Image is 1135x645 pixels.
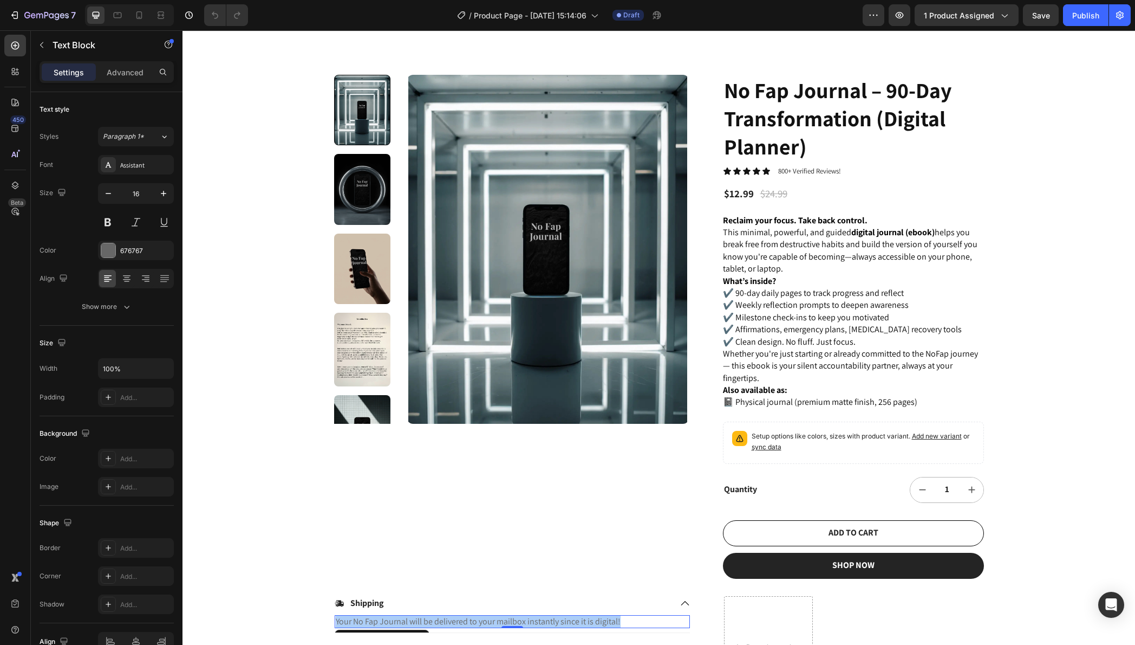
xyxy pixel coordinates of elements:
span: Paragraph 1* [103,132,144,141]
button: decrement [728,447,753,472]
button: Show more [40,297,174,317]
div: Corner [40,571,61,581]
p: 800+ Verified Reviews! [596,137,658,146]
span: Add new variant [729,402,779,410]
button: increment [777,447,802,472]
span: sync data [569,412,599,421]
div: $24.99 [577,156,606,171]
span: ✔️ Milestone check-ins to keep you motivated [540,281,707,293]
div: Undo/Redo [204,4,248,26]
div: Add... [120,482,171,492]
div: Color [40,246,56,255]
button: ADD TO CART [540,490,801,516]
button: SHOP NOW [540,523,801,549]
div: Image [40,482,58,492]
div: Add... [120,544,171,553]
strong: digital journal (ebook) [669,196,752,208]
div: Shape [40,516,74,531]
p: 7 [71,9,76,22]
div: Align [40,272,70,286]
div: Add... [120,393,171,403]
div: Add... [120,454,171,464]
div: Width [40,364,57,373]
div: Show more [82,301,132,312]
p: Settings [54,67,84,78]
div: Size [40,336,68,351]
h1: No Fap Journal – 90-Day Transformation (Digital Planner) [540,44,801,131]
span: Save [1032,11,1050,20]
strong: What’s inside? [540,245,593,256]
div: Drop element here [564,612,621,621]
p: Shipping [168,567,201,579]
div: 676767 [120,246,171,256]
p: Your No Fap Journal will be delivered to your mailbox instantly since it is digital! [153,586,506,597]
div: SHOP NOW [650,530,692,541]
span: ✔️ Affirmations, emergency plans, [MEDICAL_DATA] recovery tools [540,293,779,305]
div: ADD TO CART [646,497,696,508]
span: / [469,10,472,21]
div: Size [40,186,68,201]
div: $12.99 [540,156,572,171]
div: Open Intercom Messenger [1098,592,1124,618]
div: Color [40,454,56,463]
strong: Also available as: [540,354,605,365]
div: Border [40,543,61,553]
button: Paragraph 1* [98,127,174,146]
span: ✔️ 90-day daily pages to track progress and reflect [540,257,721,268]
input: quantity [753,447,777,472]
strong: Reclaim your focus. Take back control. [540,184,685,196]
button: 1 product assigned [915,4,1019,26]
iframe: Design area [182,30,1135,645]
p: Advanced [107,67,143,78]
div: Padding [40,392,64,402]
div: Beta [8,198,26,207]
span: 📓 Physical journal (premium matte finish, 256 pages) [540,366,735,377]
p: Text Block [53,38,145,51]
div: Font [40,160,53,170]
span: ✔️ Weekly reflection prompts to deepen awareness [540,269,726,280]
button: 7 [4,4,81,26]
button: Publish [1063,4,1108,26]
div: 450 [10,115,26,124]
div: Add... [120,600,171,610]
div: Rich Text Editor. Editing area: main [166,566,203,580]
span: Product Page - [DATE] 15:14:06 [474,10,586,21]
span: 1 product assigned [924,10,994,21]
span: Whether you're just starting or already committed to the NoFap journey — this ebook is your silen... [540,318,795,353]
span: Draft [623,10,640,20]
span: or [569,402,787,421]
div: Styles [40,132,58,141]
div: Text style [40,105,69,114]
div: Publish [1072,10,1099,21]
div: Add... [120,572,171,582]
div: Assistant [120,160,171,170]
input: Auto [99,359,173,378]
button: Save [1023,4,1059,26]
div: Rich Text Editor. Editing area: main [152,585,507,598]
span: ✔️ Clean design. No fluff. Just focus. [540,306,673,317]
span: This minimal, powerful, and guided helps you break free from destructive habits and build the ver... [540,196,795,244]
p: Setup options like colors, sizes with product variant. [569,401,792,422]
div: Background [40,427,92,441]
div: Quantity [540,453,669,466]
div: Shadow [40,599,64,609]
